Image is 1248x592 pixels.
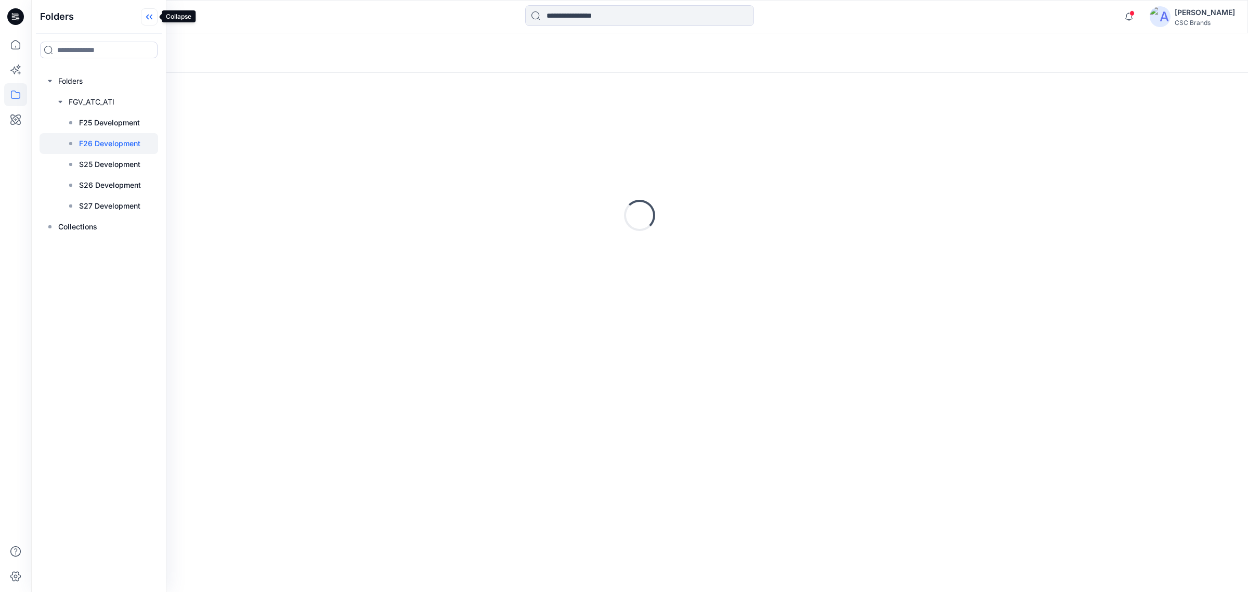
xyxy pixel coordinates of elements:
p: S25 Development [79,158,140,171]
div: [PERSON_NAME] [1175,6,1235,19]
div: CSC Brands [1175,19,1235,27]
img: avatar [1150,6,1171,27]
p: F26 Development [79,137,140,150]
p: S26 Development [79,179,141,191]
p: Collections [58,221,97,233]
p: S27 Development [79,200,140,212]
p: F25 Development [79,117,140,129]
